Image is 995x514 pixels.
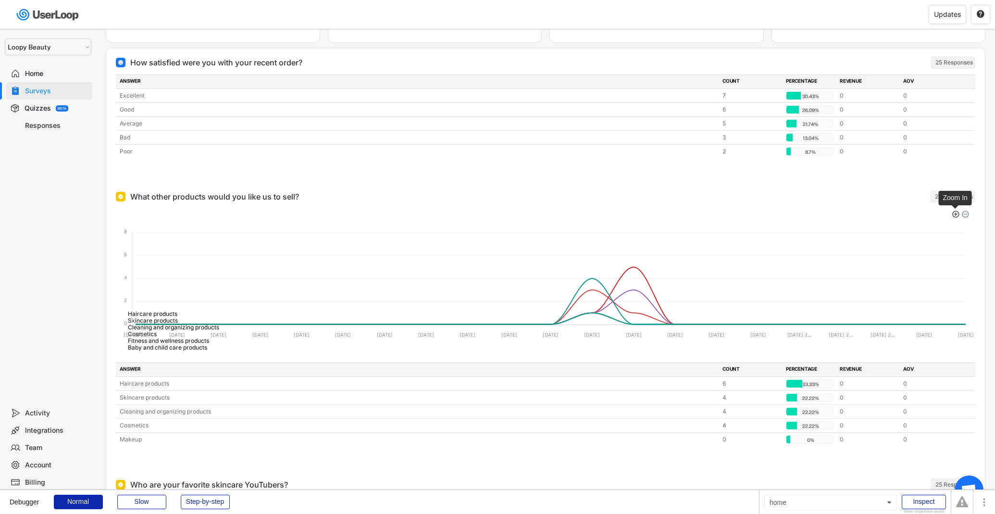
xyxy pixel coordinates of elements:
div: 0 [722,435,780,444]
div: COUNT [722,365,780,374]
div: Account [25,461,88,470]
span: Fitness and wellness products [121,337,209,344]
tspan: [DATE] [169,332,185,338]
tspan: [DATE] 2... [124,332,148,338]
div: 0 [903,421,961,430]
div: Responses [25,121,88,130]
div: Activity [25,409,88,418]
div: 30.43% [788,92,833,100]
div: 26.09% [788,106,833,114]
div: 20 Responses [935,193,973,201]
div: 0 [840,379,897,388]
div: 33.33% [788,380,833,389]
tspan: [DATE] 2... [787,332,812,338]
div: 22.22% [788,408,833,416]
div: 2 [722,147,780,156]
div: AOV [903,77,961,86]
div: 22.22% [788,394,833,402]
div: Surveys [25,87,88,96]
tspan: [DATE] [667,332,683,338]
div: 0 [903,393,961,402]
tspan: [DATE] [584,332,600,338]
div: Inspect [902,495,946,509]
div: REVENUE [840,365,897,374]
text:  [977,10,984,18]
span: Baby and child care products [121,344,207,351]
div: 8.7% [788,148,833,156]
span: Haircare products [121,310,177,317]
img: userloop-logo-01.svg [14,5,82,25]
tspan: [DATE] [543,332,559,338]
div: ANSWER [120,365,717,374]
div: 0 [903,105,961,114]
div: Show responsive boxes [902,510,946,514]
div: 25 Responses [935,481,973,489]
div: 0 [840,435,897,444]
div: Makeup [120,435,717,444]
div: 4 [722,421,780,430]
div: 0 [903,407,961,416]
tspan: [DATE] [626,332,642,338]
tspan: [DATE] [377,332,393,338]
div: 4 [722,407,780,416]
div: COUNT [722,77,780,86]
div: 5 [722,119,780,128]
div: 0 [840,91,897,100]
span: Cleaning and organizing products [121,324,219,331]
div: Haircare products [120,379,717,388]
div: 0 [840,119,897,128]
div: 0 [840,133,897,142]
tspan: [DATE] [418,332,434,338]
div: home [764,495,896,510]
img: Single Select [118,482,124,488]
tspan: [DATE] [252,332,268,338]
div: 3 [722,133,780,142]
div: Cleaning and organizing products [120,407,717,416]
div: Slow [117,495,166,509]
div: 0 [903,133,961,142]
tspan: 8 [124,228,127,234]
tspan: [DATE] [460,332,475,338]
div: PERCENTAGE [786,77,834,86]
div: Excellent [120,91,717,100]
div: 0 [903,91,961,100]
div: Step-by-step [181,495,230,509]
div: How satisfied were you with your recent order? [130,57,302,68]
img: CSAT [118,60,124,65]
div: 22.22% [788,422,833,430]
div: 0 [903,119,961,128]
div: Debugger [10,490,39,505]
div: 0% [788,436,833,444]
tspan: 2 [124,297,127,303]
div: 13.04% [788,134,833,142]
div: 4 [722,393,780,402]
div: Quizzes [25,104,51,113]
div: 0 [840,407,897,416]
div: 0 [840,147,897,156]
div: PERCENTAGE [786,365,834,374]
tspan: 0 [124,320,127,326]
div: Normal [54,495,103,509]
div: Team [25,443,88,452]
img: Single Select [118,194,124,200]
tspan: [DATE] [294,332,310,338]
div: Who are your favorite skincare YouTubers? [130,479,288,490]
div: Good [120,105,717,114]
button:  [976,10,985,19]
tspan: [DATE] [958,332,974,338]
div: Integrations [25,426,88,435]
div: REVENUE [840,77,897,86]
div: Home [25,69,88,78]
tspan: [DATE] 2... [829,332,853,338]
div: AOV [903,365,961,374]
tspan: [DATE] [211,332,226,338]
tspan: [DATE] [916,332,932,338]
div: 0 [840,421,897,430]
div: Cosmetics [120,421,717,430]
div: 25 Responses [935,59,973,66]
